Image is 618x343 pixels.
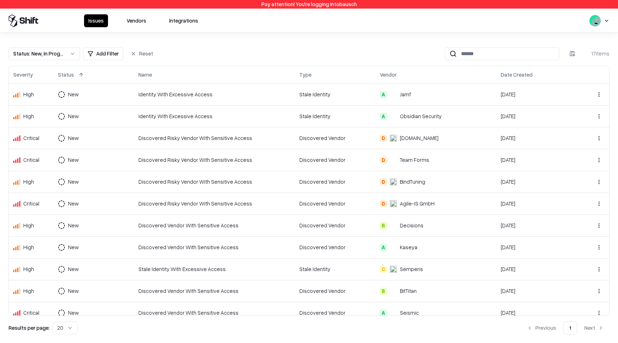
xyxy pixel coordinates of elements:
div: [DATE] [501,265,573,273]
div: Discovered Vendor [299,156,371,164]
div: [DATE] [501,309,573,317]
div: A [380,309,387,317]
button: New [58,132,92,145]
div: High [23,265,34,273]
div: New [68,112,79,120]
button: New [58,306,92,319]
div: [DATE] [501,222,573,229]
div: Discovered Vendor With Sensitive Access [138,222,291,229]
div: Identity With Excessive Access [138,91,291,98]
img: Draw.io [390,135,397,142]
button: New [58,88,92,101]
div: New [68,134,79,142]
button: New [58,197,92,210]
div: A [380,244,387,251]
div: New [68,265,79,273]
button: Reset [126,47,157,60]
div: Critical [23,156,39,164]
div: [DATE] [501,112,573,120]
div: A [380,91,387,98]
div: Discovered Vendor With Sensitive Access [138,309,291,317]
div: Discovered Risky Vendor With Sensitive Access [138,156,291,164]
button: Integrations [165,14,202,27]
div: Team Forms [400,156,429,164]
div: Stale Identity [299,112,371,120]
div: Critical [23,134,39,142]
div: BitTitan [400,287,417,295]
img: Kaseya [390,244,397,251]
div: Decisions [400,222,423,229]
div: Discovered Vendor [299,309,371,317]
nav: pagination [521,322,609,334]
div: Agile-IS GmbH [400,200,435,207]
div: [DATE] [501,91,573,98]
div: Kaseya [400,243,417,251]
div: BindTuning [400,178,425,185]
div: Discovered Vendor [299,178,371,185]
button: New [58,175,92,188]
div: D [380,135,387,142]
div: New [68,200,79,207]
button: New [58,263,92,276]
img: Obsidian Security [390,113,397,120]
div: Discovered Vendor [299,134,371,142]
div: Identity With Excessive Access [138,112,291,120]
div: Type [299,71,312,78]
p: Results per page: [9,324,50,332]
img: Jamf [390,91,397,98]
div: Jamf [400,91,411,98]
div: High [23,222,34,229]
div: [DOMAIN_NAME] [400,134,438,142]
div: Discovered Risky Vendor With Sensitive Access [138,200,291,207]
div: D [380,200,387,207]
img: Agile-IS GmbH [390,200,397,207]
div: Name [138,71,152,78]
div: New [68,156,79,164]
button: New [58,241,92,254]
img: Seismic [390,309,397,317]
img: Decisions [390,222,397,229]
div: B [380,222,387,229]
div: New [68,243,79,251]
div: Vendor [380,71,397,78]
div: Discovered Vendor With Sensitive Access [138,287,291,295]
div: New [68,309,79,317]
div: Obsidian Security [400,112,442,120]
div: [DATE] [501,178,573,185]
div: New [68,222,79,229]
div: High [23,178,34,185]
div: Discovered Vendor [299,243,371,251]
div: New [68,287,79,295]
div: D [380,156,387,164]
button: New [58,154,92,166]
div: B [380,288,387,295]
div: Discovered Vendor With Sensitive Access [138,243,291,251]
div: Discovered Risky Vendor With Sensitive Access [138,134,291,142]
div: Stale Identity [299,91,371,98]
div: Severity [13,71,33,78]
div: Discovered Risky Vendor With Sensitive Access [138,178,291,185]
div: Stale Identity [299,265,371,273]
div: [DATE] [501,134,573,142]
div: New [68,178,79,185]
div: Status : New, In Progress [13,50,64,57]
div: D [380,178,387,185]
div: Date Created [501,71,533,78]
img: BindTuning [390,178,397,185]
div: Seismic [400,309,419,317]
div: Critical [23,200,39,207]
img: Semperis [390,266,397,273]
button: New [58,285,92,298]
div: High [23,243,34,251]
div: Semperis [400,265,423,273]
img: BitTitan [390,288,397,295]
button: Vendors [122,14,151,27]
div: C [380,266,387,273]
div: High [23,287,34,295]
div: High [23,112,34,120]
button: New [58,219,92,232]
div: [DATE] [501,156,573,164]
div: [DATE] [501,287,573,295]
div: High [23,91,34,98]
button: 1 [563,322,577,334]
